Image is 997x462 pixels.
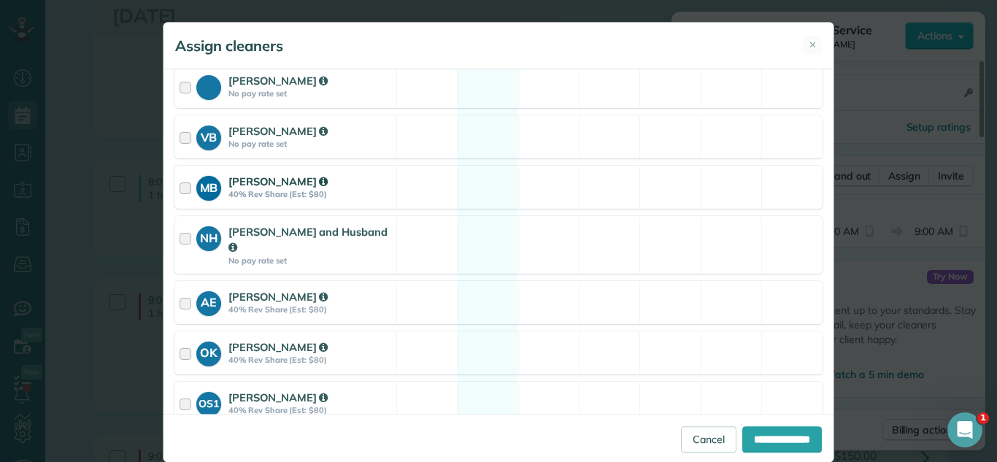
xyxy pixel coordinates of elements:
span: 1 [977,412,989,424]
strong: 40% Rev Share (Est: $80) [228,355,392,365]
iframe: Intercom live chat [947,412,982,447]
strong: No pay rate set [228,255,392,266]
strong: VB [196,126,221,146]
strong: 40% Rev Share (Est: $80) [228,189,392,199]
strong: 40% Rev Share (Est: $80) [228,304,392,315]
strong: MB [196,176,221,196]
strong: 40% Rev Share (Est: $80) [228,405,392,415]
strong: AE [196,291,221,312]
strong: OK [196,342,221,362]
strong: [PERSON_NAME] [228,74,328,88]
a: Cancel [681,426,736,453]
strong: [PERSON_NAME] [228,124,328,138]
strong: [PERSON_NAME] [228,340,328,354]
strong: [PERSON_NAME] [228,390,328,404]
strong: [PERSON_NAME] and Husband [228,225,388,254]
strong: [PERSON_NAME] [228,290,328,304]
strong: [PERSON_NAME] [228,174,328,188]
strong: No pay rate set [228,139,392,149]
strong: NH [196,226,221,247]
strong: No pay rate set [228,88,392,99]
strong: OS1 [196,392,221,412]
span: ✕ [809,38,817,52]
h5: Assign cleaners [175,36,283,56]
